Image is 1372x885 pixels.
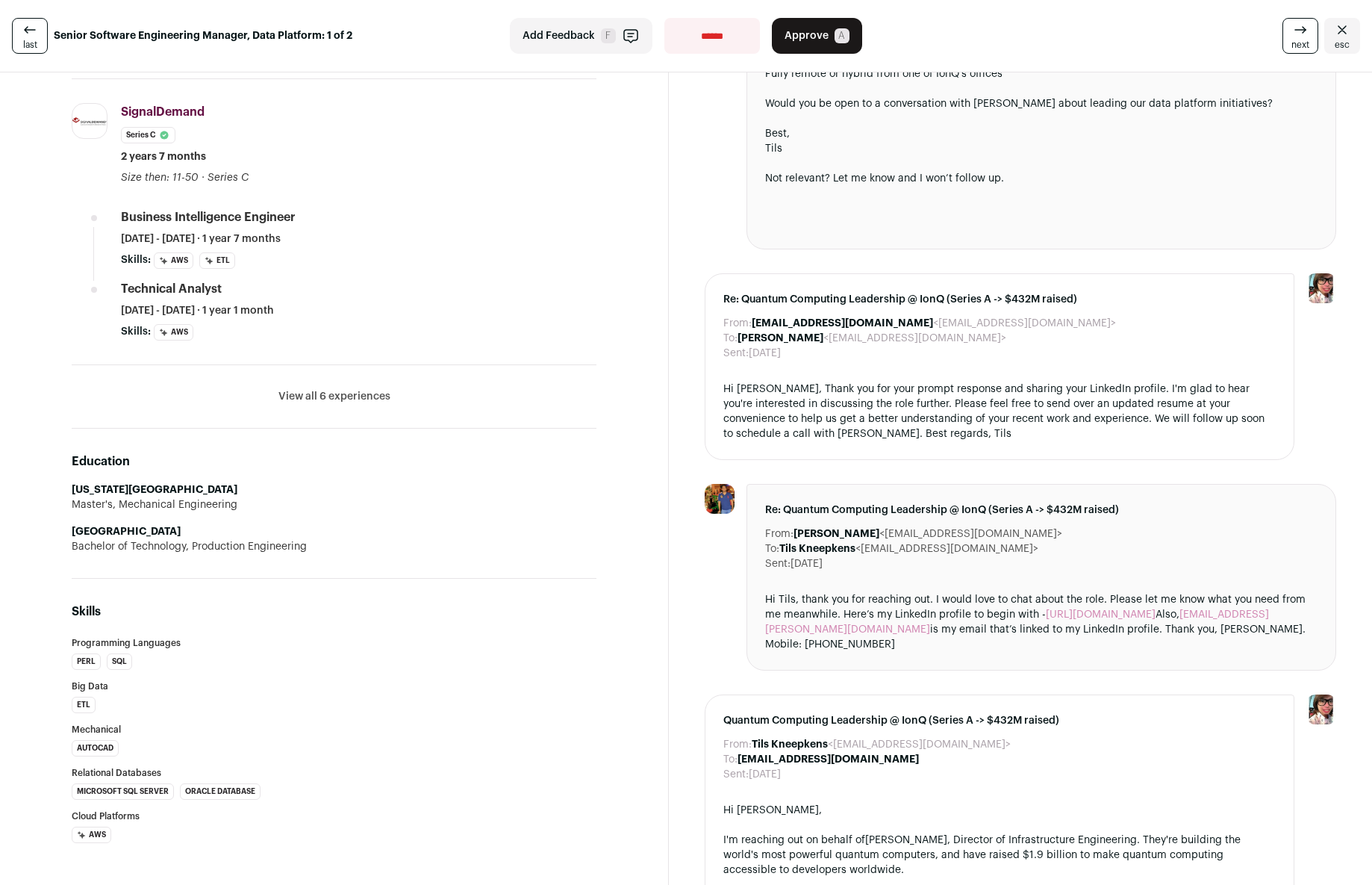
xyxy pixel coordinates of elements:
b: [EMAIL_ADDRESS][DOMAIN_NAME] [738,754,919,765]
img: 14759586-medium_jpg [1306,695,1336,724]
h2: Education [72,453,596,471]
a: next [1282,18,1318,54]
dt: To: [723,331,738,346]
dd: <[EMAIL_ADDRESS][DOMAIN_NAME]> [779,541,1038,556]
li: ETL [72,697,96,713]
div: Bachelor of Technology, Production Engineering [72,539,596,554]
span: [DATE] - [DATE] · 1 year 1 month [121,303,274,318]
img: 14759586-medium_jpg [1306,273,1336,303]
div: Tils [765,141,1318,156]
strong: [US_STATE][GEOGRAPHIC_DATA] [72,485,237,495]
dt: From: [723,316,752,331]
h3: Cloud Platforms [72,812,596,821]
li: ETL [199,252,235,269]
span: [PERSON_NAME], Director of Infrastructure Engineering [865,835,1137,845]
div: Best, [765,126,1318,141]
b: [PERSON_NAME] [793,529,879,539]
dd: <[EMAIL_ADDRESS][DOMAIN_NAME]> [738,331,1006,346]
a: Close [1324,18,1360,54]
dt: From: [723,737,752,752]
h2: Skills [72,603,596,621]
dt: Sent: [765,556,791,571]
h3: Relational Databases [72,768,596,777]
dt: To: [723,752,738,767]
li: Microsoft SQL Server [72,783,174,800]
strong: Senior Software Engineering Manager, Data Platform: 1 of 2 [54,28,352,43]
b: Tils Kneepkens [779,544,855,554]
dd: <[EMAIL_ADDRESS][DOMAIN_NAME]> [752,737,1011,752]
dt: Sent: [723,767,749,782]
span: F [601,28,616,43]
span: esc [1335,39,1350,51]
dd: [DATE] [749,767,781,782]
div: Not relevant? Let me know and I won’t follow up. [765,171,1318,186]
dt: From: [765,527,793,541]
h3: Programming Languages [72,639,596,648]
dd: <[EMAIL_ADDRESS][DOMAIN_NAME]> [793,527,1062,541]
li: AWS [72,827,111,843]
div: Hi [PERSON_NAME], [723,803,1276,818]
div: Business Intelligence Engineer [121,209,296,226]
li: AWS [154,252,193,269]
span: Re: Quantum Computing Leadership @ IonQ (Series A -> $432M raised) [723,292,1276,307]
span: next [1291,39,1309,51]
h3: Mechanical [72,725,596,734]
li: Perl [72,653,101,670]
span: last [23,39,37,51]
span: Fully remote or hybrid from one of IonQ's offices [765,69,1003,79]
dd: [DATE] [791,556,823,571]
dd: [DATE] [749,346,781,361]
button: Approve A [772,18,862,54]
b: [EMAIL_ADDRESS][DOMAIN_NAME] [752,318,933,329]
span: Re: Quantum Computing Leadership @ IonQ (Series A -> $432M raised) [765,503,1318,518]
b: Tils Kneepkens [752,739,828,750]
li: Oracle Database [180,783,261,800]
div: Hi Tils, thank you for reaching out. I would love to chat about the role. Please let me know what... [765,592,1318,652]
span: Approve [785,28,829,43]
b: [PERSON_NAME] [738,333,823,344]
span: Skills: [121,324,151,339]
li: AWS [154,324,193,341]
span: Series C [208,173,249,183]
li: Series C [121,127,175,143]
div: Technical Analyst [121,281,222,297]
a: last [12,18,48,54]
li: SQL [107,653,132,670]
li: AutoCAD [72,740,119,757]
a: [URL][DOMAIN_NAME] [1046,609,1156,620]
h3: Big Data [72,682,596,691]
strong: [GEOGRAPHIC_DATA] [72,527,181,537]
span: · [202,170,205,185]
dt: Sent: [723,346,749,361]
span: [DATE] - [DATE] · 1 year 7 months [121,232,281,246]
button: Add Feedback F [510,18,652,54]
div: Master's, Mechanical Engineering [72,497,596,512]
img: 3d98a12bcecbb0e044900b7ddde934c8c1c5a040211582cf5e27af2968e98b23.jpg [72,117,107,125]
div: I'm reaching out on behalf of . They're building the world's most powerful quantum computers, and... [723,833,1276,878]
dd: <[EMAIL_ADDRESS][DOMAIN_NAME]> [752,316,1116,331]
div: Hi [PERSON_NAME], Thank you for your prompt response and sharing your LinkedIn profile. I'm glad ... [723,382,1276,441]
span: A [835,28,849,43]
span: 2 years 7 months [121,149,206,164]
span: Add Feedback [523,28,595,43]
span: Quantum Computing Leadership @ IonQ (Series A -> $432M raised) [723,713,1276,728]
span: Skills: [121,252,151,267]
div: Would you be open to a conversation with [PERSON_NAME] about leading our data platform initiatives? [765,96,1318,111]
span: Size then: 11-50 [121,173,199,183]
dt: To: [765,541,779,556]
img: db53be5965070a416b82abd8192d0b803f11686a0406d88073ce4727497156be.jpg [705,484,735,514]
button: View all 6 experiences [278,389,390,404]
span: SignalDemand [121,106,205,118]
